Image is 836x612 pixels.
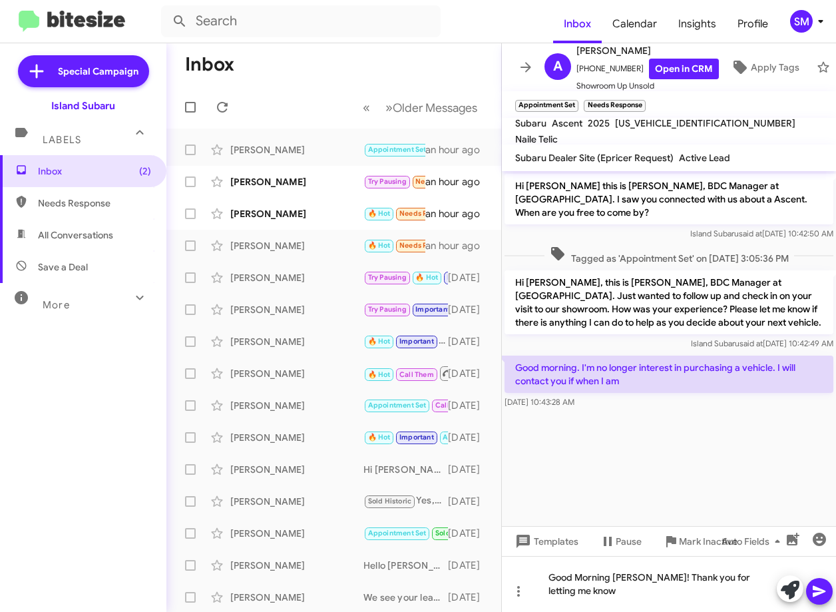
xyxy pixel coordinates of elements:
[363,559,448,572] div: Hello [PERSON_NAME]! Thankyou for getting back to me. I am so sorry to hear that you had a less t...
[425,175,491,188] div: an hour ago
[615,117,795,129] span: [US_VEHICLE_IDENTIFICATION_NUMBER]
[576,59,719,79] span: [PHONE_NUMBER]
[399,337,434,346] span: Important
[751,55,799,79] span: Apply Tags
[447,273,482,282] span: Important
[363,525,448,541] div: Thanks! A little embarrassing because I thought this was the number lol. Enjoy the day and I will
[679,152,730,164] span: Active Lead
[576,79,719,93] span: Showroom Up Unsold
[399,209,456,218] span: Needs Response
[553,5,602,43] a: Inbox
[576,43,719,59] span: [PERSON_NAME]
[230,367,363,380] div: [PERSON_NAME]
[368,433,391,442] span: 🔥 Hot
[435,529,451,537] span: Sold
[690,228,833,238] span: Island Subaru [DATE] 10:42:50 AM
[602,5,668,43] a: Calendar
[668,5,727,43] a: Insights
[385,99,393,116] span: »
[368,305,407,314] span: Try Pausing
[363,206,425,221] div: Hello [PERSON_NAME], I'll be buy at 5pm. Thank you.
[502,529,589,553] button: Templates
[368,209,391,218] span: 🔥 Hot
[43,134,81,146] span: Labels
[38,164,151,178] span: Inbox
[415,305,450,314] span: Important
[363,493,448,509] div: Yes, we now have the Forester Hyrbid. We have some here at our showroom available to test drive!
[363,430,448,445] div: Yes!
[711,529,796,553] button: Auto Fields
[363,365,448,382] div: That's great to hear! Are you available to stop by this weekend to finalize your deal?
[739,338,763,348] span: said at
[415,273,438,282] span: 🔥 Hot
[368,401,427,410] span: Appointment Set
[652,529,748,553] button: Mark Inactive
[588,117,610,129] span: 2025
[553,56,562,77] span: A
[139,164,151,178] span: (2)
[368,370,391,379] span: 🔥 Hot
[727,5,779,43] a: Profile
[415,177,472,186] span: Needs Response
[448,303,491,316] div: [DATE]
[722,529,785,553] span: Auto Fields
[363,398,448,413] div: [PERSON_NAME], thank you for getting back to me! I completely understand, we are here for you whe...
[368,497,412,505] span: Sold Historic
[448,527,491,540] div: [DATE]
[230,271,363,284] div: [PERSON_NAME]
[363,99,370,116] span: «
[363,270,448,285] div: Okay I'll put you in tentatively for [DATE] 4:20 we will confirm [DATE] morning with you!
[515,117,546,129] span: Subaru
[18,55,149,87] a: Special Campaign
[513,529,578,553] span: Templates
[448,463,491,476] div: [DATE]
[368,529,427,537] span: Appointment Set
[230,399,363,412] div: [PERSON_NAME]
[544,246,794,265] span: Tagged as 'Appointment Set' on [DATE] 3:05:36 PM
[739,228,762,238] span: said at
[552,117,582,129] span: Ascent
[230,239,363,252] div: [PERSON_NAME]
[790,10,813,33] div: SM
[363,591,448,604] div: We see your lease is coming up soon, when are you available to come in to go over your options?
[355,94,485,121] nav: Page navigation example
[230,143,363,156] div: [PERSON_NAME]
[448,399,491,412] div: [DATE]
[230,175,363,188] div: [PERSON_NAME]
[38,196,151,210] span: Needs Response
[393,101,477,115] span: Older Messages
[448,591,491,604] div: [DATE]
[505,174,833,224] p: Hi [PERSON_NAME] this is [PERSON_NAME], BDC Manager at [GEOGRAPHIC_DATA]. I saw you connected wit...
[363,174,425,189] div: Never mind I'll let you know
[505,356,833,393] p: Good morning. I'm no longer interest in purchasing a vehicle. I will contact you if when I am
[230,207,363,220] div: [PERSON_NAME]
[443,433,501,442] span: Appointment Set
[230,463,363,476] div: [PERSON_NAME]
[58,65,138,78] span: Special Campaign
[377,94,485,121] button: Next
[584,100,645,112] small: Needs Response
[368,241,391,250] span: 🔥 Hot
[230,335,363,348] div: [PERSON_NAME]
[425,207,491,220] div: an hour ago
[161,5,441,37] input: Search
[230,559,363,572] div: [PERSON_NAME]
[515,100,578,112] small: Appointment Set
[230,431,363,444] div: [PERSON_NAME]
[368,145,427,154] span: Appointment Set
[38,260,88,274] span: Save a Deal
[230,303,363,316] div: [PERSON_NAME]
[435,401,470,410] span: Call Them
[719,55,810,79] button: Apply Tags
[589,529,652,553] button: Pause
[505,270,833,334] p: Hi [PERSON_NAME], this is [PERSON_NAME], BDC Manager at [GEOGRAPHIC_DATA]. Just wanted to follow ...
[368,273,407,282] span: Try Pausing
[515,152,674,164] span: Subaru Dealer Site (Epricer Request)
[448,271,491,284] div: [DATE]
[363,238,425,253] div: Buy out my lease.
[51,99,115,113] div: Island Subaru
